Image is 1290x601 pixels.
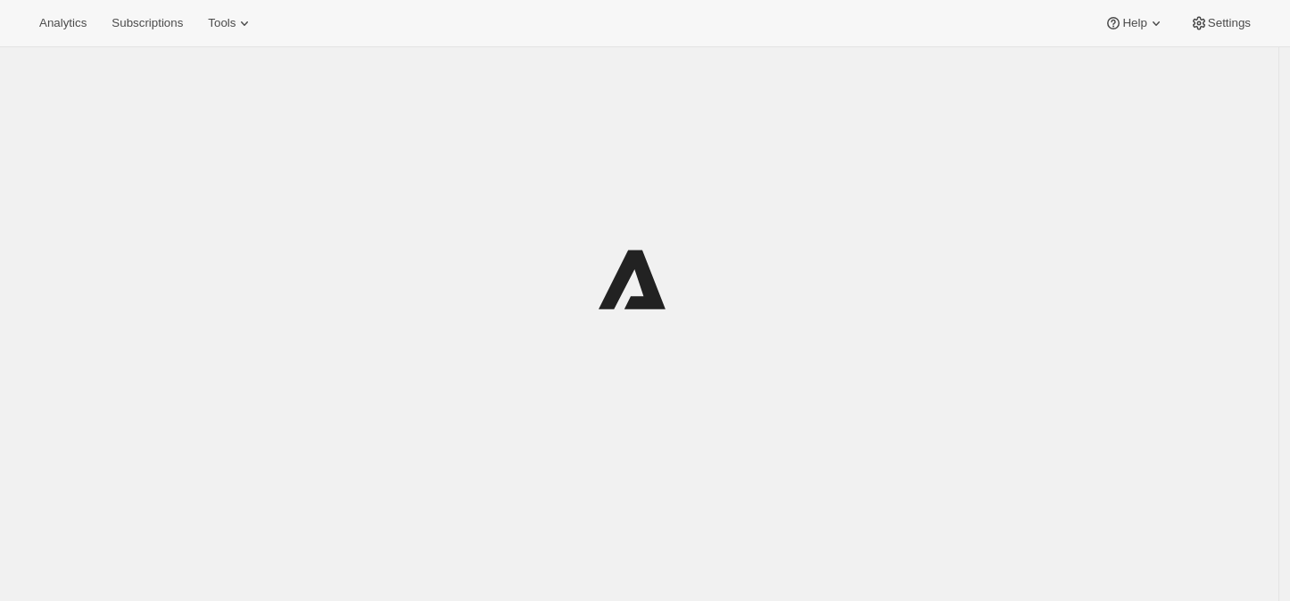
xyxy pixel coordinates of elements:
button: Tools [197,11,264,36]
button: Settings [1179,11,1261,36]
span: Tools [208,16,236,30]
span: Help [1122,16,1146,30]
span: Analytics [39,16,87,30]
span: Subscriptions [112,16,183,30]
button: Subscriptions [101,11,194,36]
span: Settings [1208,16,1251,30]
button: Help [1094,11,1175,36]
button: Analytics [29,11,97,36]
